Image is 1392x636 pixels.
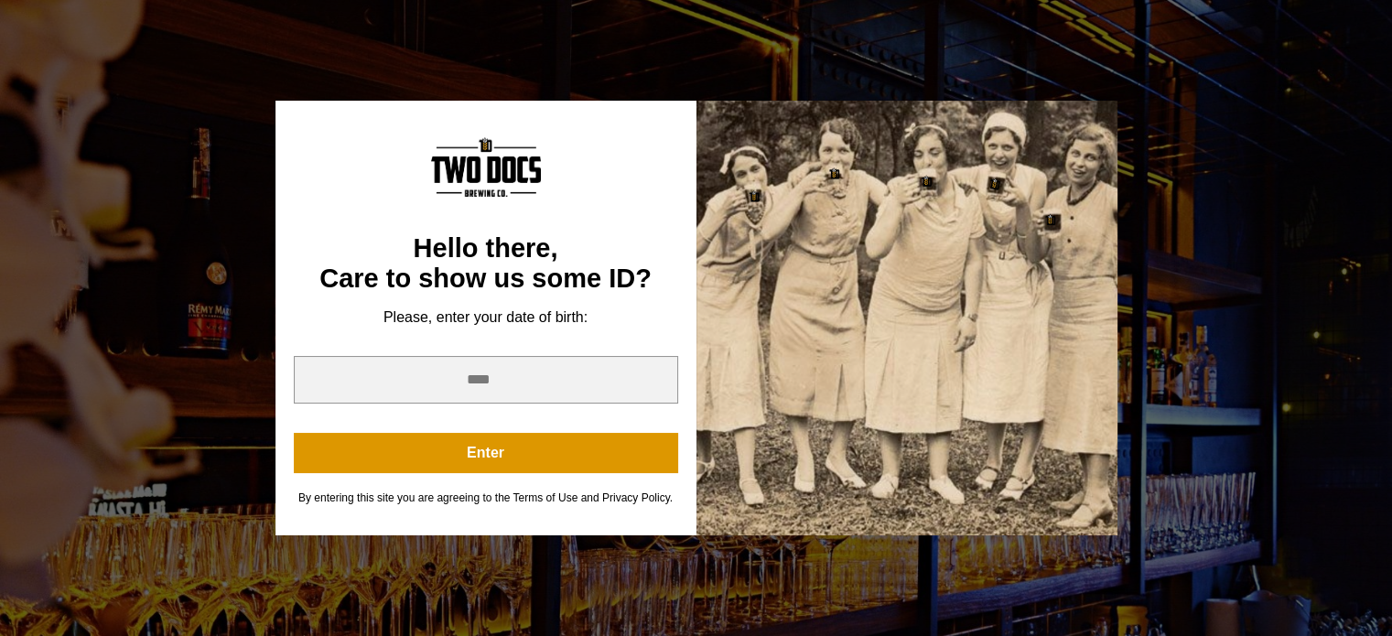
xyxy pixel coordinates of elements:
[294,491,678,505] div: By entering this site you are agreeing to the Terms of Use and Privacy Policy.
[294,433,678,473] button: Enter
[431,137,541,197] img: Content Logo
[294,356,678,404] input: year
[294,233,678,295] div: Hello there, Care to show us some ID?
[294,308,678,327] div: Please, enter your date of birth:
